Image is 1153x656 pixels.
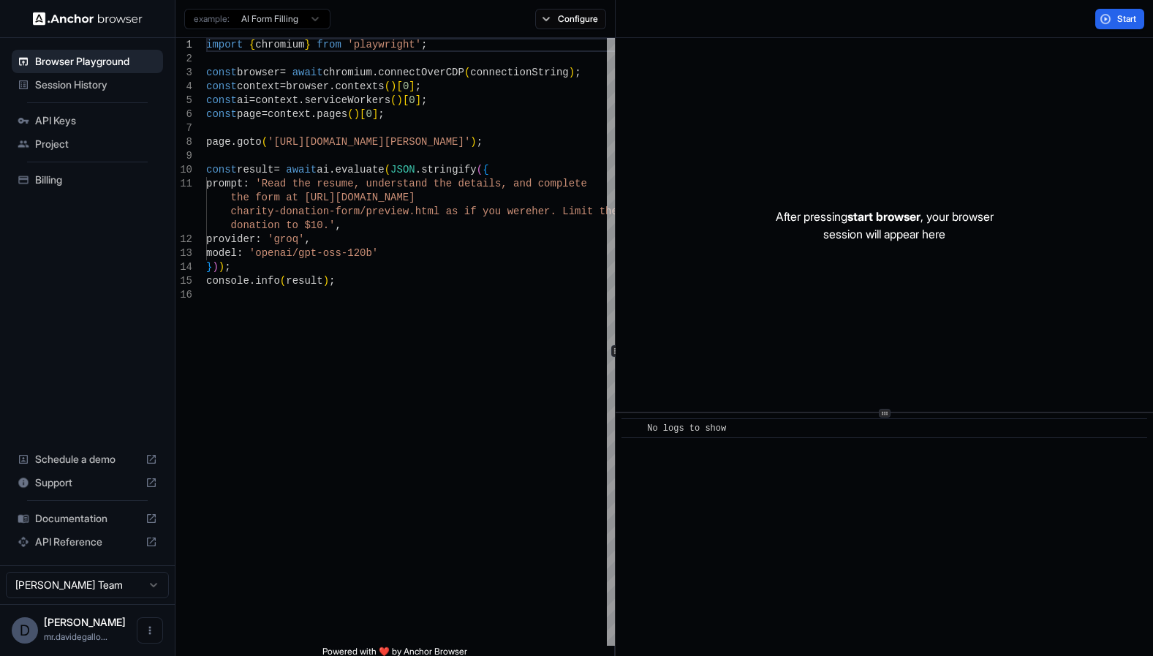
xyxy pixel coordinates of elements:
span: model [206,247,237,259]
span: ( [347,108,353,120]
span: ; [415,80,421,92]
span: ) [354,108,360,120]
span: charity-donation-form/preview.html as if you were [231,206,532,217]
span: connectOverCDP [378,67,464,78]
span: ai [237,94,249,106]
span: info [255,275,280,287]
span: 0 [366,108,371,120]
span: ; [378,108,384,120]
span: [ [396,80,402,92]
div: 14 [175,260,192,274]
div: 12 [175,233,192,246]
span: ] [409,80,415,92]
span: = [249,94,255,106]
span: pages [317,108,347,120]
span: API Keys [35,113,157,128]
span: chromium [323,67,372,78]
span: provider [206,233,255,245]
div: 15 [175,274,192,288]
img: Anchor Logo [33,12,143,26]
span: 'openai/gpt-oss-120b' [249,247,378,259]
div: Project [12,132,163,156]
span: = [280,80,286,92]
span: Support [35,475,140,490]
span: await [286,164,317,176]
span: result [286,275,322,287]
span: the form at [URL][DOMAIN_NAME] [231,192,415,203]
span: ​ [629,421,636,436]
span: { [249,39,255,50]
span: ) [323,275,329,287]
div: 5 [175,94,192,108]
div: Session History [12,73,163,97]
span: const [206,67,237,78]
span: ( [280,275,286,287]
span: prompt [206,178,243,189]
div: 6 [175,108,192,121]
span: from [317,39,341,50]
span: } [304,39,310,50]
span: browser [286,80,329,92]
span: ) [212,261,218,273]
span: ( [385,164,390,176]
span: context [237,80,280,92]
span: Session History [35,78,157,92]
span: import [206,39,243,50]
div: 11 [175,177,192,191]
span: contexts [335,80,384,92]
button: Configure [535,9,606,29]
span: Documentation [35,511,140,526]
span: ] [415,94,421,106]
span: Schedule a demo [35,452,140,467]
span: { [483,164,488,176]
button: Start [1095,9,1144,29]
span: . [249,275,255,287]
span: . [415,164,421,176]
span: Davide Gallo [44,616,126,628]
span: Browser Playground [35,54,157,69]
span: , [304,233,310,245]
span: ( [390,94,396,106]
span: serviceWorkers [304,94,390,106]
span: page [206,136,231,148]
div: API Keys [12,109,163,132]
span: ai [317,164,329,176]
div: 2 [175,52,192,66]
div: Support [12,471,163,494]
span: No logs to show [647,423,726,434]
span: const [206,164,237,176]
span: . [372,67,378,78]
span: . [311,108,317,120]
div: Billing [12,168,163,192]
span: context [268,108,311,120]
span: ( [464,67,470,78]
span: chromium [255,39,304,50]
span: const [206,108,237,120]
div: 7 [175,121,192,135]
span: goto [237,136,262,148]
span: 'Read the resume, understand the details, and comp [255,178,562,189]
div: 10 [175,163,192,177]
span: = [280,67,286,78]
span: ( [262,136,268,148]
span: result [237,164,273,176]
span: , [335,219,341,231]
span: . [231,136,237,148]
span: ( [477,164,483,176]
span: example: [194,13,230,25]
span: stringify [421,164,477,176]
span: [ [360,108,366,120]
span: : [255,233,261,245]
span: = [262,108,268,120]
span: 'groq' [268,233,304,245]
span: 'playwright' [347,39,421,50]
span: ; [329,275,335,287]
span: ( [385,80,390,92]
span: 0 [409,94,415,106]
span: . [298,94,304,106]
span: const [206,80,237,92]
div: 8 [175,135,192,149]
span: Project [35,137,157,151]
span: ; [224,261,230,273]
button: Open menu [137,617,163,644]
